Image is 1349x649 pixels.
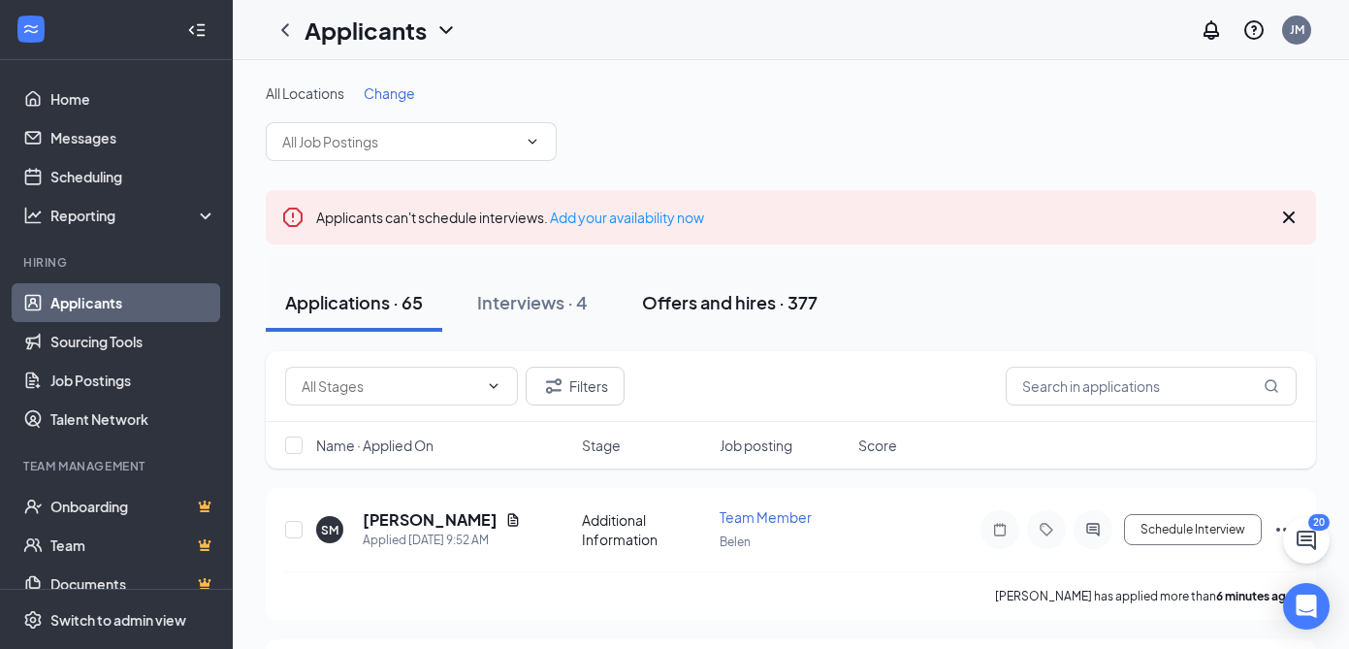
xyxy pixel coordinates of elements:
input: All Job Postings [282,131,517,152]
svg: Cross [1277,206,1301,229]
a: Job Postings [50,361,216,400]
h5: [PERSON_NAME] [363,509,498,531]
svg: QuestionInfo [1242,18,1266,42]
button: Filter Filters [526,367,625,406]
span: Applicants can't schedule interviews. [316,209,704,226]
a: Talent Network [50,400,216,438]
svg: Ellipses [1273,518,1297,541]
h1: Applicants [305,14,427,47]
svg: Document [505,512,521,528]
div: Hiring [23,254,212,271]
span: Belen [720,535,751,549]
div: Additional Information [582,510,709,549]
span: Change [364,84,415,102]
div: JM [1290,21,1304,38]
a: TeamCrown [50,526,216,565]
span: Team Member [720,508,812,526]
button: Schedule Interview [1124,514,1262,545]
span: Name · Applied On [316,436,434,455]
svg: Tag [1035,522,1058,537]
div: Team Management [23,458,212,474]
a: Sourcing Tools [50,322,216,361]
svg: Collapse [187,20,207,40]
span: Stage [582,436,621,455]
div: SM [321,522,338,538]
span: Score [858,436,897,455]
div: Applications · 65 [285,290,423,314]
svg: Error [281,206,305,229]
svg: Note [988,522,1012,537]
input: Search in applications [1006,367,1297,406]
div: Switch to admin view [50,610,186,630]
a: DocumentsCrown [50,565,216,603]
svg: ChevronDown [525,134,540,149]
svg: Filter [542,374,565,398]
div: Interviews · 4 [477,290,588,314]
svg: Settings [23,610,43,630]
div: Reporting [50,206,217,225]
button: ChatActive [1283,517,1330,564]
a: Messages [50,118,216,157]
input: All Stages [302,375,478,397]
p: [PERSON_NAME] has applied more than . [995,588,1297,604]
a: OnboardingCrown [50,487,216,526]
div: Offers and hires · 377 [642,290,818,314]
a: Add your availability now [550,209,704,226]
svg: ChevronDown [434,18,458,42]
div: Applied [DATE] 9:52 AM [363,531,521,550]
b: 6 minutes ago [1216,589,1294,603]
span: All Locations [266,84,344,102]
svg: ActiveChat [1081,522,1105,537]
a: Scheduling [50,157,216,196]
svg: WorkstreamLogo [21,19,41,39]
svg: Analysis [23,206,43,225]
svg: Notifications [1200,18,1223,42]
svg: ChevronLeft [273,18,297,42]
div: Open Intercom Messenger [1283,583,1330,630]
svg: ChatActive [1295,529,1318,552]
div: 20 [1308,514,1330,531]
a: Applicants [50,283,216,322]
svg: MagnifyingGlass [1264,378,1279,394]
span: Job posting [720,436,792,455]
svg: ChevronDown [486,378,501,394]
a: Home [50,80,216,118]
